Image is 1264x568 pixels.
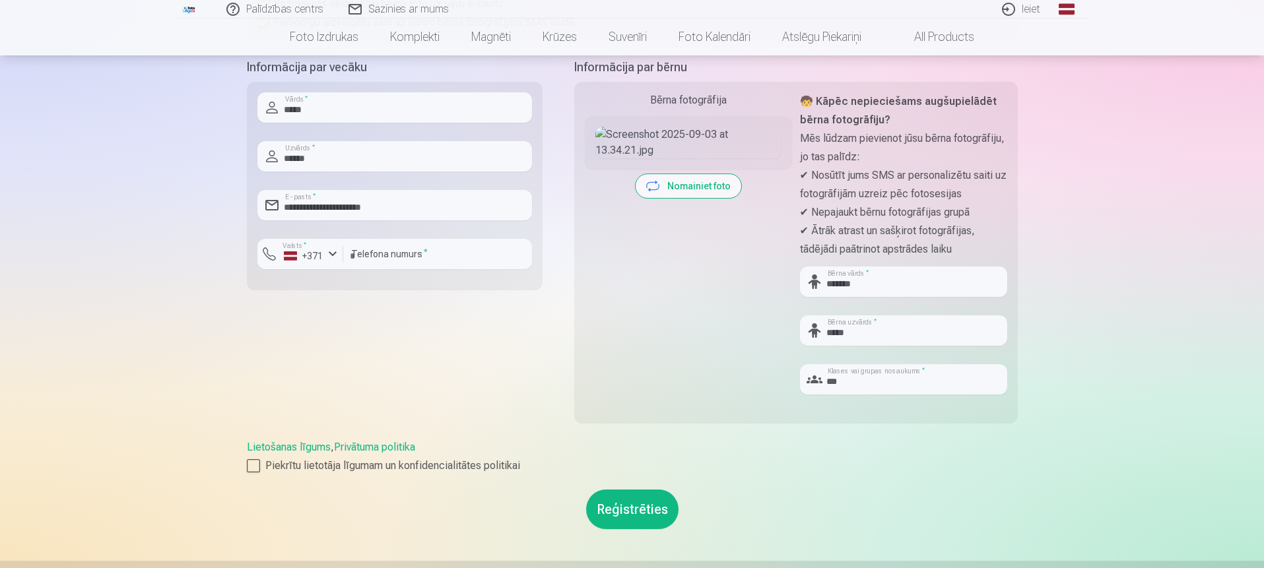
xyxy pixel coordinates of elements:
h5: Informācija par bērnu [574,58,1018,77]
a: Foto izdrukas [274,18,374,55]
a: Foto kalendāri [663,18,766,55]
a: Komplekti [374,18,455,55]
a: Krūzes [527,18,593,55]
label: Valsts [279,241,311,251]
a: Magnēti [455,18,527,55]
img: /fa1 [182,5,197,13]
button: Reģistrēties [586,489,679,529]
strong: 🧒 Kāpēc nepieciešams augšupielādēt bērna fotogrāfiju? [800,95,997,126]
p: ✔ Nosūtīt jums SMS ar personalizētu saiti uz fotogrāfijām uzreiz pēc fotosesijas [800,166,1007,203]
button: Valsts*+371 [257,239,343,269]
a: Suvenīri [593,18,663,55]
h5: Informācija par vecāku [247,58,543,77]
img: Screenshot 2025-09-03 at 13.34.21.jpg [595,127,782,158]
p: Mēs lūdzam pievienot jūsu bērna fotogrāfiju, jo tas palīdz: [800,129,1007,166]
button: Nomainiet foto [636,174,741,198]
div: , [247,439,1018,474]
div: +371 [284,249,323,263]
a: Privātuma politika [334,441,415,453]
a: All products [877,18,990,55]
a: Lietošanas līgums [247,441,331,453]
p: ✔ Ātrāk atrast un sašķirot fotogrāfijas, tādējādi paātrinot apstrādes laiku [800,222,1007,259]
a: Atslēgu piekariņi [766,18,877,55]
div: Bērna fotogrāfija [585,92,792,108]
label: Piekrītu lietotāja līgumam un konfidencialitātes politikai [247,458,1018,474]
p: ✔ Nepajaukt bērnu fotogrāfijas grupā [800,203,1007,222]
